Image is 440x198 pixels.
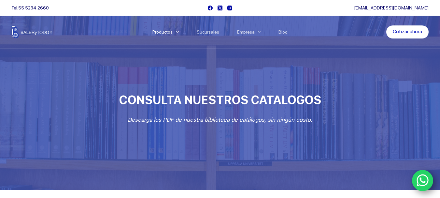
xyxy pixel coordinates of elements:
a: 55 5234 2660 [18,5,49,10]
a: Facebook [208,6,213,10]
a: Cotizar ahora [386,25,429,38]
a: [EMAIL_ADDRESS][DOMAIN_NAME] [354,5,429,10]
a: WhatsApp [412,170,433,191]
a: Instagram [227,6,232,10]
em: Descarga los PDF de nuestra biblioteca de catálogos, sin ningún costo. [128,116,312,123]
img: Balerytodo [11,26,52,38]
nav: Menu Principal [143,16,297,48]
a: X (Twitter) [218,6,222,10]
span: CONSULTA NUESTROS CATALOGOS [119,93,321,107]
span: Tel. [11,5,49,10]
